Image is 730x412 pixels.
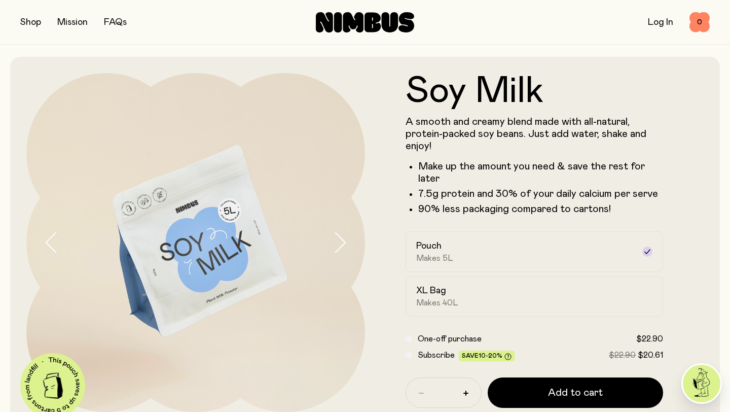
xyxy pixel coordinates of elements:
[636,335,663,343] span: $22.90
[488,377,663,408] button: Add to cart
[548,386,603,400] span: Add to cart
[416,298,458,308] span: Makes 40L
[638,351,663,359] span: $20.61
[406,73,663,110] h1: Soy Milk
[609,351,636,359] span: $22.90
[418,335,482,343] span: One-off purchase
[418,160,663,185] li: Make up the amount you need & save the rest for later
[479,353,502,359] span: 10-20%
[416,253,453,263] span: Makes 5L
[683,365,720,402] img: agent
[462,353,512,360] span: Save
[418,203,663,215] p: 90% less packaging compared to cartons!
[406,116,663,152] p: A smooth and creamy blend made with all-natural, protein-packed soy beans. Just add water, shake ...
[689,12,710,32] button: 0
[57,18,88,27] a: Mission
[416,285,446,297] h2: XL Bag
[416,240,442,252] h2: Pouch
[418,351,455,359] span: Subscribe
[648,18,673,27] a: Log In
[104,18,127,27] a: FAQs
[418,188,663,200] li: 7.5g protein and 30% of your daily calcium per serve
